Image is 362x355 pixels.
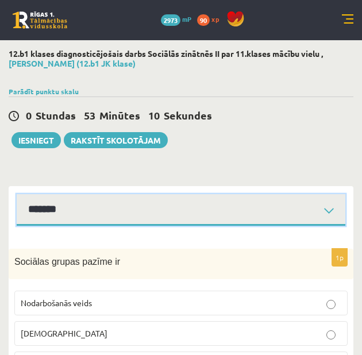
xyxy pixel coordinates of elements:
[36,109,76,122] span: Stundas
[11,132,61,148] button: Iesniegt
[182,14,191,24] span: mP
[148,109,160,122] span: 10
[332,248,348,267] p: 1p
[84,109,95,122] span: 53
[164,109,212,122] span: Sekundes
[9,58,136,68] a: [PERSON_NAME] (12.b1 JK klase)
[99,109,140,122] span: Minūtes
[9,87,79,96] a: Parādīt punktu skalu
[13,11,67,29] a: Rīgas 1. Tālmācības vidusskola
[326,330,336,339] input: [DEMOGRAPHIC_DATA]
[211,14,219,24] span: xp
[197,14,225,24] a: 90 xp
[9,49,353,68] h2: 12.b1 klases diagnosticējošais darbs Sociālās zinātnēs II par 11.klases mācību vielu ,
[14,257,120,267] span: Sociālas grupas pazīme ir
[326,300,336,309] input: Nodarbošanās veids
[64,132,168,148] a: Rakstīt skolotājam
[21,328,107,338] span: [DEMOGRAPHIC_DATA]
[161,14,180,26] span: 2973
[26,109,32,122] span: 0
[21,298,92,308] span: Nodarbošanās veids
[197,14,210,26] span: 90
